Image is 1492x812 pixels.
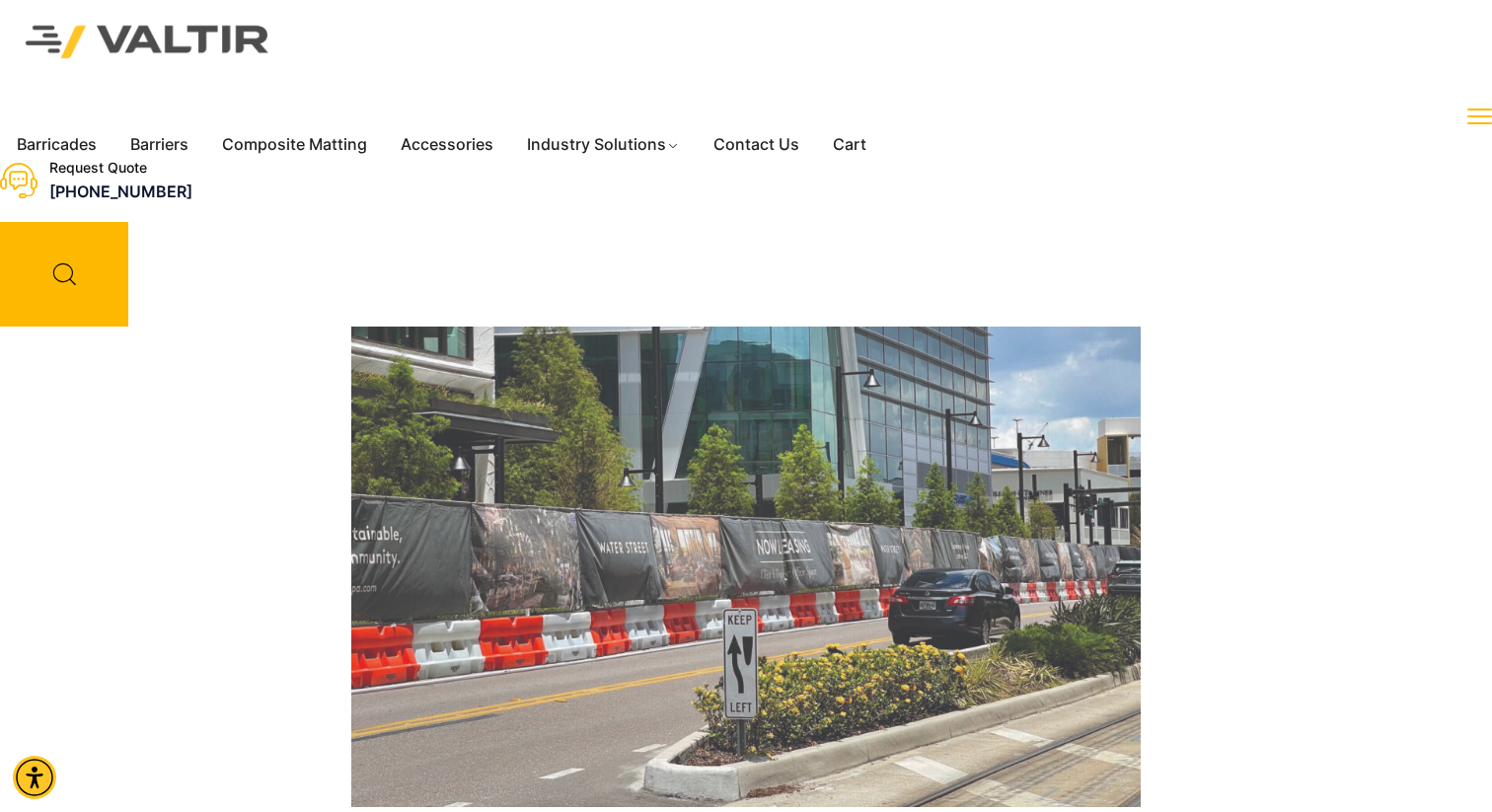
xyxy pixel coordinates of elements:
[49,182,192,201] a: call (888) 496-3625
[113,130,205,160] a: Barriers
[49,160,192,177] div: Request Quote
[384,130,510,160] a: Accessories
[816,130,883,160] a: Cart
[205,130,384,160] a: Composite Matting
[1467,104,1492,128] button: menu toggle
[510,130,697,160] a: Industry Solutions
[351,327,1141,808] img: Traffic & Pedestrian
[13,756,56,799] div: Accessibility Menu
[697,130,816,160] a: Contact Us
